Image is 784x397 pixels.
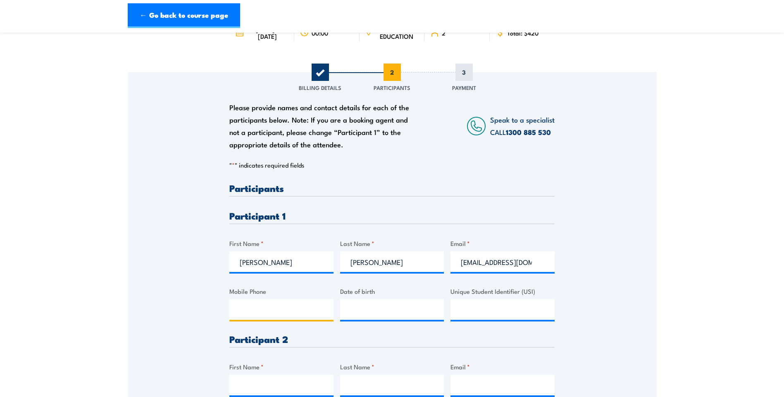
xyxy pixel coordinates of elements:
span: 2 [384,64,401,81]
label: Last Name [340,239,444,248]
label: Email [450,362,555,371]
span: 3 [455,64,473,81]
span: Payment [452,83,476,92]
h3: Participant 1 [229,211,555,220]
a: 1300 885 530 [506,127,551,137]
label: Last Name [340,362,444,371]
label: Mobile Phone [229,286,334,296]
label: Email [450,239,555,248]
h3: Participants [229,183,555,193]
span: Participants [374,83,410,92]
div: Please provide names and contact details for each of the participants below. Note: If you are a b... [229,101,417,151]
label: First Name [229,239,334,248]
label: Date of birth [340,286,444,296]
span: 2 [442,29,446,36]
span: DISTANCE EDUCATION [374,26,419,40]
label: Unique Student Identifier (USI) [450,286,555,296]
span: Total: $420 [507,29,539,36]
h3: Participant 2 [229,334,555,344]
label: First Name [229,362,334,371]
span: 00:00 [312,29,328,36]
a: ← Go back to course page [128,3,240,28]
span: 1 [312,64,329,81]
span: Billing Details [299,83,341,92]
p: " " indicates required fields [229,161,555,169]
span: [DATE] - [DATE] [246,26,288,40]
span: Speak to a specialist CALL [490,114,555,137]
